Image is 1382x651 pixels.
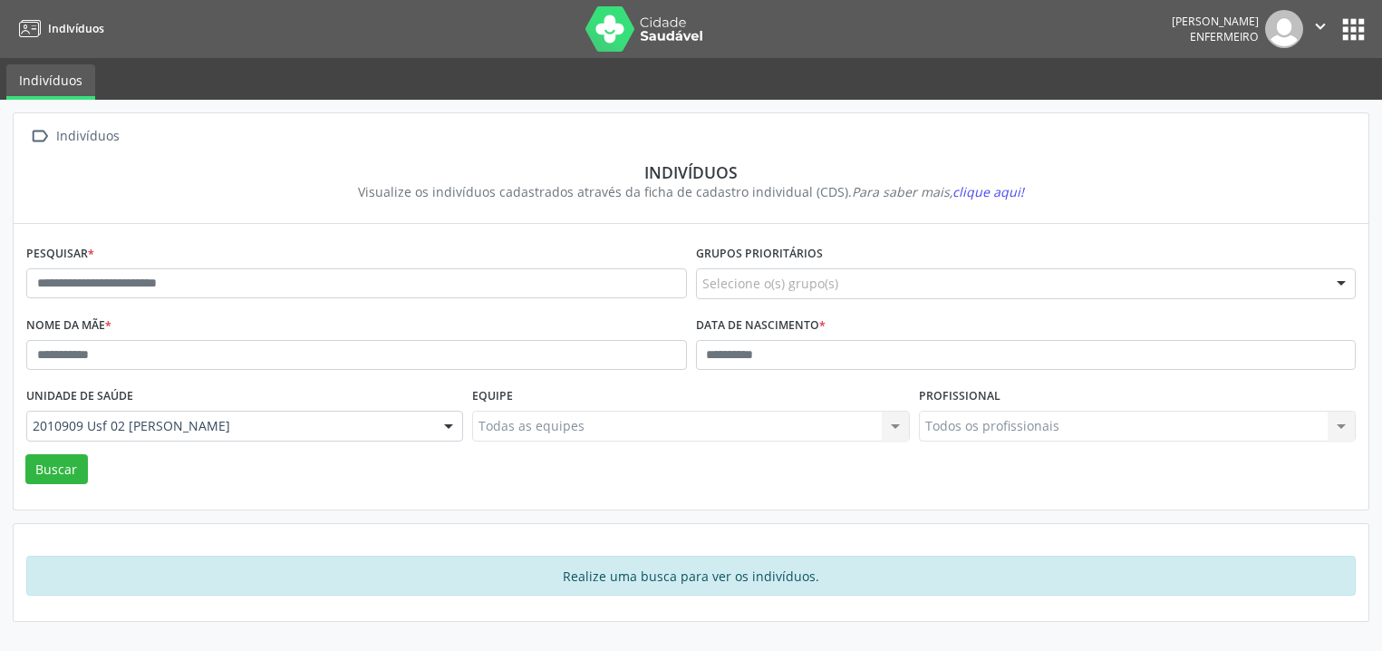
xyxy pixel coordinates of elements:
[26,312,111,340] label: Nome da mãe
[1338,14,1369,45] button: apps
[919,383,1000,411] label: Profissional
[26,240,94,268] label: Pesquisar
[26,123,53,150] i: 
[26,383,133,411] label: Unidade de saúde
[696,312,826,340] label: Data de nascimento
[852,183,1024,200] i: Para saber mais,
[25,454,88,485] button: Buscar
[33,417,426,435] span: 2010909 Usf 02 [PERSON_NAME]
[6,64,95,100] a: Indivíduos
[1190,29,1259,44] span: Enfermeiro
[26,123,122,150] a:  Indivíduos
[26,556,1356,596] div: Realize uma busca para ver os indivíduos.
[1310,16,1330,36] i: 
[1265,10,1303,48] img: img
[48,21,104,36] span: Indivíduos
[702,274,838,293] span: Selecione o(s) grupo(s)
[13,14,104,44] a: Indivíduos
[39,182,1343,201] div: Visualize os indivíduos cadastrados através da ficha de cadastro individual (CDS).
[1303,10,1338,48] button: 
[952,183,1024,200] span: clique aqui!
[472,383,513,411] label: Equipe
[53,123,122,150] div: Indivíduos
[39,162,1343,182] div: Indivíduos
[1172,14,1259,29] div: [PERSON_NAME]
[696,240,823,268] label: Grupos prioritários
